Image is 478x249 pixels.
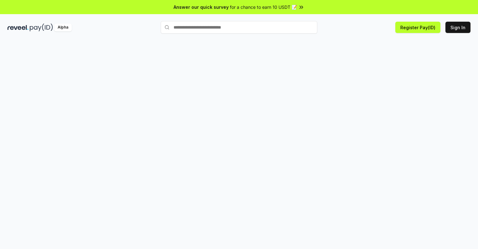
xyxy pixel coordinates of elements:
[54,24,72,31] div: Alpha
[445,22,470,33] button: Sign In
[230,4,297,10] span: for a chance to earn 10 USDT 📝
[8,24,29,31] img: reveel_dark
[30,24,53,31] img: pay_id
[174,4,229,10] span: Answer our quick survey
[395,22,440,33] button: Register Pay(ID)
